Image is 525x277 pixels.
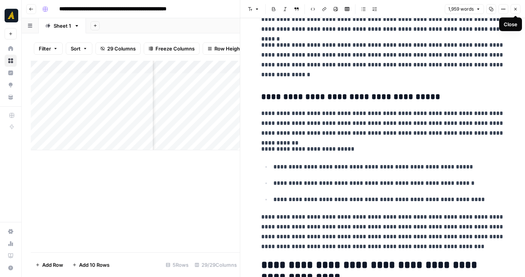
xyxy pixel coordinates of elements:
a: Your Data [5,91,17,103]
a: Opportunities [5,79,17,91]
div: 5 Rows [163,259,192,271]
a: Learning Hub [5,250,17,262]
a: Browse [5,55,17,67]
span: Row Height [214,45,242,52]
a: Insights [5,67,17,79]
div: 29/29 Columns [192,259,240,271]
a: Home [5,42,17,55]
button: 29 Columns [95,42,141,55]
span: Add Row [42,261,63,269]
button: Sort [66,42,92,55]
button: Row Height [203,42,247,55]
img: Marketers in Demand Logo [5,9,18,22]
button: Workspace: Marketers in Demand [5,6,17,25]
a: Sheet 1 [39,18,86,33]
button: 1,959 words [445,4,484,14]
span: Filter [39,45,51,52]
button: Filter [34,42,63,55]
button: Freeze Columns [144,42,200,55]
span: 1,959 words [448,6,474,13]
span: Freeze Columns [155,45,195,52]
button: Add 10 Rows [68,259,114,271]
span: Sort [71,45,81,52]
button: Help + Support [5,262,17,274]
a: Settings [5,225,17,238]
div: Sheet 1 [54,22,71,30]
a: Usage [5,238,17,250]
span: Add 10 Rows [79,261,109,269]
span: 29 Columns [107,45,136,52]
button: Add Row [31,259,68,271]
